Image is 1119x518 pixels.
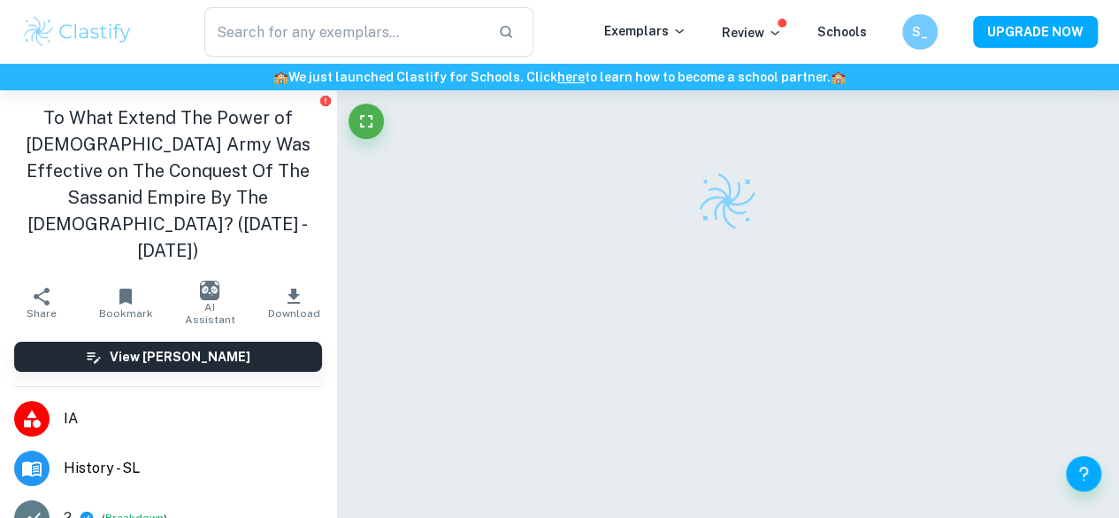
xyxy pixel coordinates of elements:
input: Search for any exemplars... [204,7,484,57]
span: Bookmark [99,307,153,320]
p: Exemplars [604,21,686,41]
h1: To What Extend The Power of [DEMOGRAPHIC_DATA] Army Was Effective on The Conquest Of The Sassanid... [14,104,322,264]
button: Fullscreen [349,104,384,139]
h6: S_ [910,22,931,42]
img: Clastify logo [21,14,134,50]
span: AI Assistant [179,301,241,326]
button: AI Assistant [168,278,252,328]
span: IA [64,408,322,429]
img: AI Assistant [200,281,219,300]
span: Share [27,307,57,320]
span: 🏫 [831,70,846,84]
button: Report issue [319,94,333,107]
span: History - SL [64,458,322,479]
button: S_ [902,14,938,50]
button: Download [252,278,336,328]
button: Help and Feedback [1066,456,1101,491]
img: Clastify logo [696,170,758,232]
button: View [PERSON_NAME] [14,342,322,372]
span: Download [268,307,320,320]
p: Review [722,23,782,43]
button: Bookmark [84,278,168,328]
a: Schools [817,25,867,39]
span: 🏫 [273,70,288,84]
h6: View [PERSON_NAME] [110,347,250,367]
button: UPGRADE NOW [973,16,1098,48]
h6: We just launched Clastify for Schools. Click to learn how to become a school partner. [4,67,1115,87]
a: here [557,70,585,84]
